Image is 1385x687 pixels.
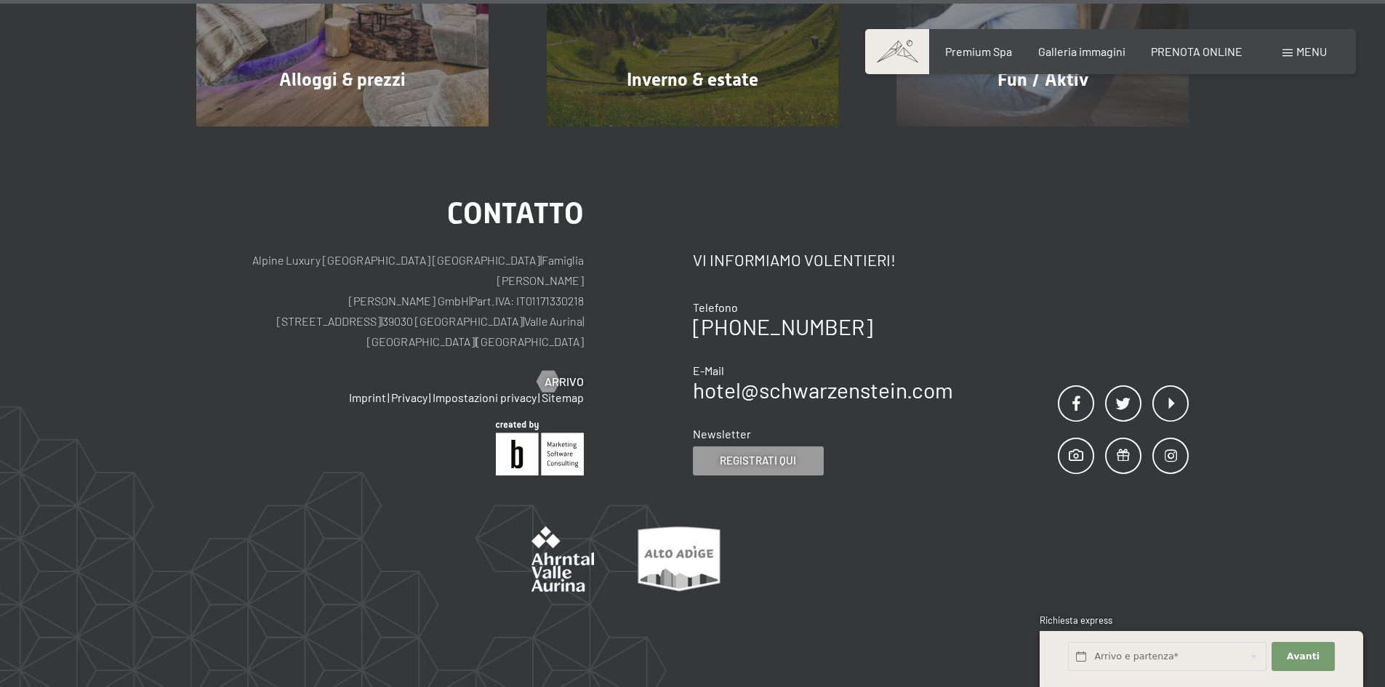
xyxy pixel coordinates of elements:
[693,313,872,340] a: [PHONE_NUMBER]
[945,44,1012,58] a: Premium Spa
[496,421,584,475] img: Brandnamic GmbH | Leading Hospitality Solutions
[391,390,427,404] a: Privacy
[997,69,1088,90] span: Fun / Aktiv
[469,294,470,308] span: |
[537,374,584,390] a: Arrivo
[433,390,537,404] a: Impostazioni privacy
[1151,44,1243,58] a: PRENOTA ONLINE
[582,314,584,328] span: |
[693,427,751,441] span: Newsletter
[196,250,584,352] p: Alpine Luxury [GEOGRAPHIC_DATA] [GEOGRAPHIC_DATA] Famiglia [PERSON_NAME] [PERSON_NAME] GmbH Part....
[720,453,796,468] span: Registrati qui
[1040,614,1112,626] span: Richiesta express
[693,363,724,377] span: E-Mail
[1287,650,1320,663] span: Avanti
[1038,44,1125,58] a: Galleria immagini
[381,314,382,328] span: |
[545,374,584,390] span: Arrivo
[523,314,524,328] span: |
[693,250,896,269] span: Vi informiamo volentieri!
[279,69,406,90] span: Alloggi & prezzi
[693,300,738,314] span: Telefono
[538,390,540,404] span: |
[1272,642,1334,672] button: Avanti
[447,196,584,230] span: Contatto
[349,390,386,404] a: Imprint
[540,253,542,267] span: |
[388,390,390,404] span: |
[429,390,431,404] span: |
[475,334,476,348] span: |
[627,69,758,90] span: Inverno & estate
[1296,44,1327,58] span: Menu
[542,390,584,404] a: Sitemap
[693,377,953,403] a: hotel@schwarzenstein.com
